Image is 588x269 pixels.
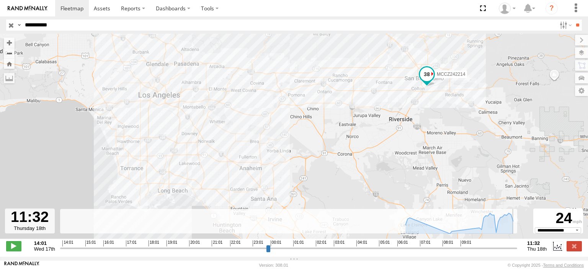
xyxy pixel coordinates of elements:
[62,240,73,246] span: 14:01
[230,240,241,246] span: 22:01
[397,240,408,246] span: 06:01
[316,240,327,246] span: 02:01
[189,240,200,246] span: 20:01
[4,37,15,48] button: Zoom in
[356,240,367,246] span: 04:01
[149,240,159,246] span: 18:01
[4,261,39,269] a: Visit our Website
[496,3,518,14] div: Zulema McIntosch
[461,240,471,246] span: 09:01
[4,48,15,59] button: Zoom out
[4,73,15,83] label: Measure
[543,263,584,267] a: Terms and Conditions
[437,72,465,77] span: MCCZ242214
[8,6,47,11] img: rand-logo.svg
[103,240,114,246] span: 16:01
[379,240,390,246] span: 05:01
[293,240,304,246] span: 01:01
[6,241,21,251] label: Play/Stop
[167,240,177,246] span: 19:01
[334,240,345,246] span: 03:01
[546,2,558,15] i: ?
[420,240,431,246] span: 07:01
[443,240,453,246] span: 08:01
[259,263,288,267] div: Version: 308.01
[34,246,55,252] span: Wed 17th Sep 2025
[534,210,582,227] div: 24
[212,240,222,246] span: 21:01
[567,241,582,251] label: Close
[16,20,22,31] label: Search Query
[271,240,281,246] span: 00:01
[4,59,15,69] button: Zoom Home
[126,240,137,246] span: 17:01
[557,20,573,31] label: Search Filter Options
[527,246,547,252] span: Thu 18th Sep 2025
[527,240,547,246] strong: 11:32
[508,263,584,267] div: © Copyright 2025 -
[575,85,588,96] label: Map Settings
[85,240,96,246] span: 15:01
[34,240,55,246] strong: 14:01
[253,240,263,246] span: 23:01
